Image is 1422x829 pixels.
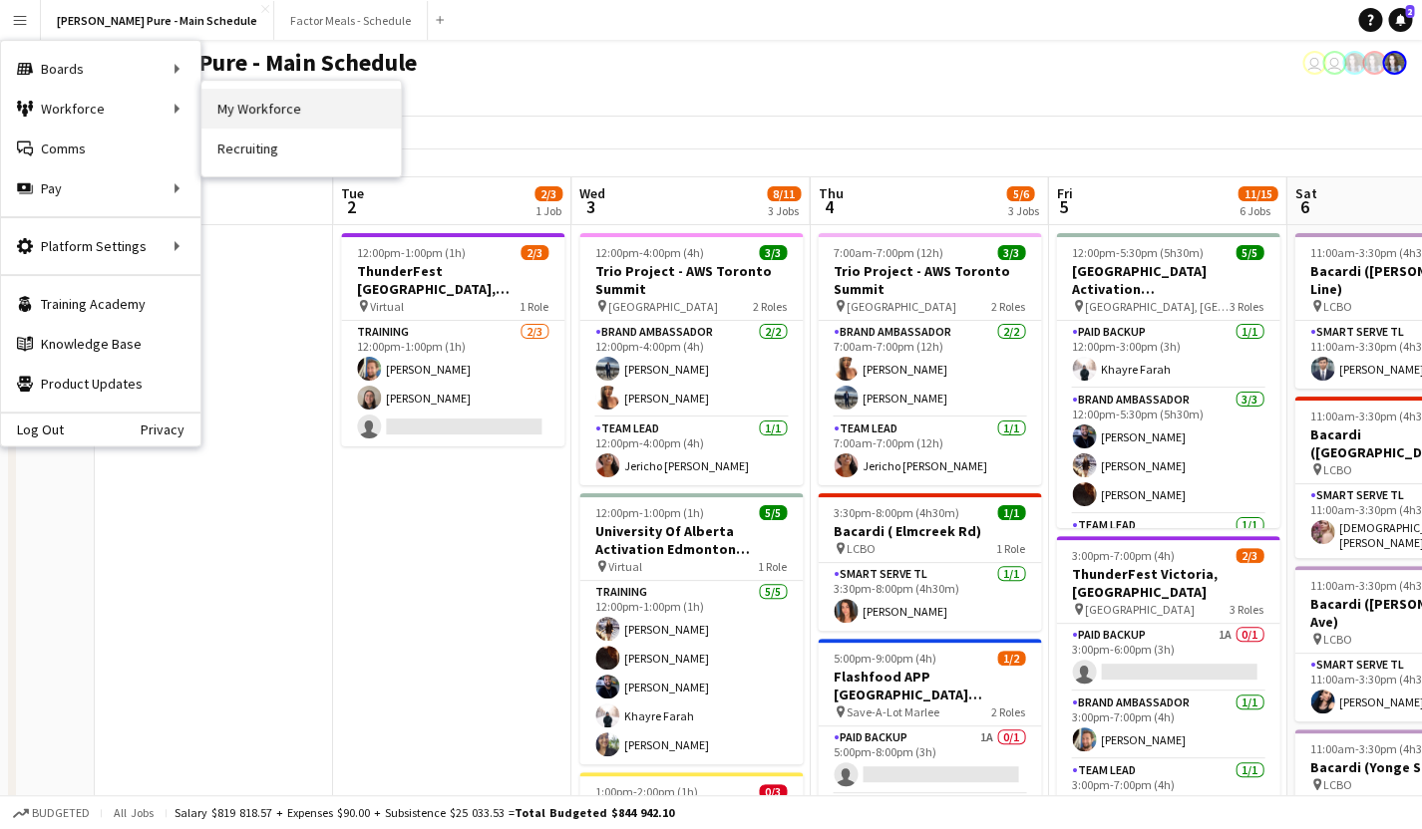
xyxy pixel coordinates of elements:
[10,802,93,824] button: Budgeted
[1294,184,1316,202] span: Sat
[818,668,1041,703] h3: Flashfood APP [GEOGRAPHIC_DATA] [GEOGRAPHIC_DATA], [GEOGRAPHIC_DATA]
[1085,602,1195,617] span: [GEOGRAPHIC_DATA]
[847,299,956,314] span: [GEOGRAPHIC_DATA]
[997,651,1025,666] span: 1/2
[815,195,843,218] span: 4
[1,421,64,437] a: Log Out
[338,195,364,218] span: 2
[608,559,642,574] span: Virtual
[1,49,200,89] div: Boards
[579,233,803,485] div: 12:00pm-4:00pm (4h)3/3Trio Project - AWS Toronto Summit [GEOGRAPHIC_DATA]2 RolesBrand Ambassador2...
[579,522,803,558] h3: University Of Alberta Activation Edmonton Training
[141,421,200,437] a: Privacy
[32,806,90,820] span: Budgeted
[1,89,200,129] div: Workforce
[1405,5,1414,18] span: 2
[818,726,1041,794] app-card-role: Paid Backup1A0/15:00pm-8:00pm (3h)
[110,805,158,820] span: All jobs
[595,505,704,520] span: 12:00pm-1:00pm (1h)
[579,581,803,764] app-card-role: Training5/512:00pm-1:00pm (1h)[PERSON_NAME][PERSON_NAME][PERSON_NAME]Khayre Farah[PERSON_NAME]
[1056,536,1279,827] app-job-card: 3:00pm-7:00pm (4h)2/3ThunderFest Victoria, [GEOGRAPHIC_DATA] [GEOGRAPHIC_DATA]3 RolesPaid Backup1...
[818,563,1041,631] app-card-role: Smart Serve TL1/13:30pm-8:00pm (4h30m)[PERSON_NAME]
[1,168,200,208] div: Pay
[370,299,404,314] span: Virtual
[759,784,787,799] span: 0/3
[818,262,1041,298] h3: Trio Project - AWS Toronto Summit
[1,284,200,324] a: Training Academy
[1056,514,1279,582] app-card-role: Team Lead1/1
[818,493,1041,631] app-job-card: 3:30pm-8:00pm (4h30m)1/1Bacardi ( Elmcreek Rd) LCBO1 RoleSmart Serve TL1/13:30pm-8:00pm (4h30m)[P...
[1006,186,1034,201] span: 5/6
[579,262,803,298] h3: Trio Project - AWS Toronto Summit
[1056,184,1072,202] span: Fri
[341,184,364,202] span: Tue
[576,195,605,218] span: 3
[847,541,876,556] span: LCBO
[608,299,718,314] span: [GEOGRAPHIC_DATA]
[818,522,1041,540] h3: Bacardi ( Elmcreek Rd)
[818,321,1041,417] app-card-role: Brand Ambassador2/27:00am-7:00pm (12h)[PERSON_NAME][PERSON_NAME]
[759,245,787,260] span: 3/3
[1056,565,1279,601] h3: ThunderFest Victoria, [GEOGRAPHIC_DATA]
[997,245,1025,260] span: 3/3
[1323,462,1352,477] span: LCBO
[1323,632,1352,647] span: LCBO
[41,1,274,40] button: [PERSON_NAME] Pure - Main Schedule
[991,299,1025,314] span: 2 Roles
[341,233,564,446] app-job-card: 12:00pm-1:00pm (1h)2/3ThunderFest [GEOGRAPHIC_DATA], [GEOGRAPHIC_DATA] Training Virtual1 RoleTrai...
[201,129,401,168] a: Recruiting
[1323,299,1352,314] span: LCBO
[1322,51,1346,75] app-user-avatar: Tifany Scifo
[175,805,674,820] div: Salary $819 818.57 + Expenses $90.00 + Subsistence $25 033.53 =
[1230,602,1263,617] span: 3 Roles
[341,321,564,446] app-card-role: Training2/312:00pm-1:00pm (1h)[PERSON_NAME][PERSON_NAME]
[274,1,428,40] button: Factor Meals - Schedule
[1291,195,1316,218] span: 6
[818,233,1041,485] app-job-card: 7:00am-7:00pm (12h)3/3Trio Project - AWS Toronto Summit [GEOGRAPHIC_DATA]2 RolesBrand Ambassador2...
[1056,389,1279,514] app-card-role: Brand Ambassador3/312:00pm-5:30pm (5h30m)[PERSON_NAME][PERSON_NAME][PERSON_NAME]
[1056,321,1279,389] app-card-role: Paid Backup1/112:00pm-3:00pm (3h)Khayre Farah
[991,704,1025,719] span: 2 Roles
[1,129,200,168] a: Comms
[834,505,959,520] span: 3:30pm-8:00pm (4h30m)
[1,324,200,364] a: Knowledge Base
[767,186,801,201] span: 8/11
[1,364,200,404] a: Product Updates
[1,226,200,266] div: Platform Settings
[997,505,1025,520] span: 1/1
[1056,233,1279,528] div: 12:00pm-5:30pm (5h30m)5/5[GEOGRAPHIC_DATA] Activation [GEOGRAPHIC_DATA] [GEOGRAPHIC_DATA], [GEOGR...
[1362,51,1386,75] app-user-avatar: Ashleigh Rains
[834,245,943,260] span: 7:00am-7:00pm (12h)
[1056,759,1279,827] app-card-role: Team Lead1/13:00pm-7:00pm (4h)[PERSON_NAME]
[758,559,787,574] span: 1 Role
[357,245,466,260] span: 12:00pm-1:00pm (1h)
[595,245,704,260] span: 12:00pm-4:00pm (4h)
[1323,777,1352,792] span: LCBO
[847,704,939,719] span: Save-A-Lot Marlee
[759,505,787,520] span: 5/5
[16,48,417,78] h1: [PERSON_NAME] Pure - Main Schedule
[1388,8,1412,32] a: 2
[1382,51,1406,75] app-user-avatar: Ashleigh Rains
[1056,624,1279,691] app-card-role: Paid Backup1A0/13:00pm-6:00pm (3h)
[341,262,564,298] h3: ThunderFest [GEOGRAPHIC_DATA], [GEOGRAPHIC_DATA] Training
[1072,548,1175,563] span: 3:00pm-7:00pm (4h)
[1239,203,1276,218] div: 6 Jobs
[768,203,800,218] div: 3 Jobs
[1236,245,1263,260] span: 5/5
[834,651,936,666] span: 5:00pm-9:00pm (4h)
[579,493,803,764] app-job-card: 12:00pm-1:00pm (1h)5/5University Of Alberta Activation Edmonton Training Virtual1 RoleTraining5/5...
[753,299,787,314] span: 2 Roles
[1302,51,1326,75] app-user-avatar: Leticia Fayzano
[1056,262,1279,298] h3: [GEOGRAPHIC_DATA] Activation [GEOGRAPHIC_DATA]
[1056,691,1279,759] app-card-role: Brand Ambassador1/13:00pm-7:00pm (4h)[PERSON_NAME]
[818,184,843,202] span: Thu
[1342,51,1366,75] app-user-avatar: Ashleigh Rains
[201,89,401,129] a: My Workforce
[535,203,561,218] div: 1 Job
